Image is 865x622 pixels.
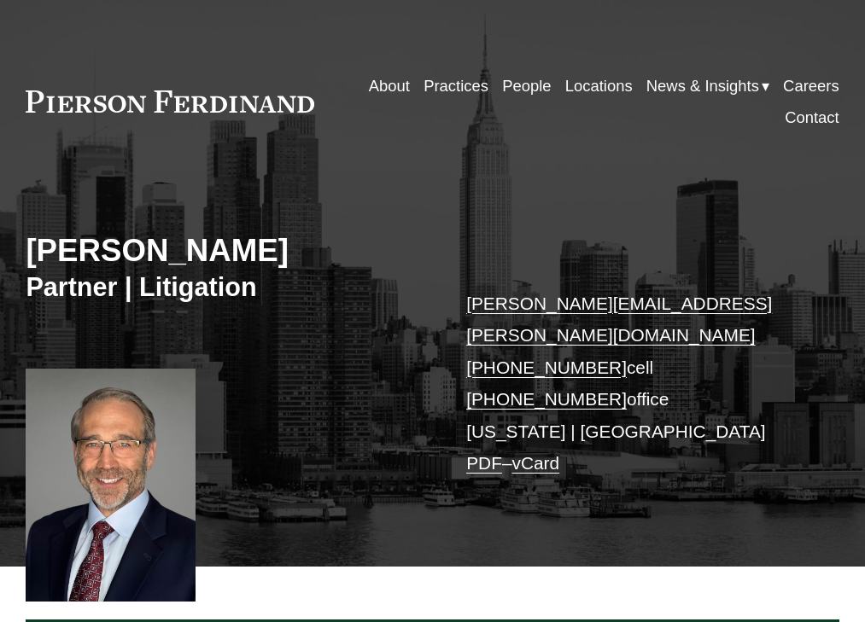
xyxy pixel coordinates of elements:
a: [PHONE_NUMBER] [466,358,627,377]
a: People [502,70,551,102]
a: vCard [512,453,560,473]
a: folder dropdown [646,70,769,102]
a: Careers [783,70,839,102]
span: News & Insights [646,72,759,100]
h3: Partner | Litigation [26,271,432,304]
a: Locations [565,70,633,102]
a: [PHONE_NUMBER] [466,389,627,409]
a: Practices [424,70,488,102]
a: [PERSON_NAME][EMAIL_ADDRESS][PERSON_NAME][DOMAIN_NAME] [466,294,772,346]
p: cell office [US_STATE] | [GEOGRAPHIC_DATA] – [466,288,805,480]
h2: [PERSON_NAME] [26,232,432,270]
a: Contact [785,102,839,133]
a: PDF [466,453,502,473]
a: About [369,70,410,102]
